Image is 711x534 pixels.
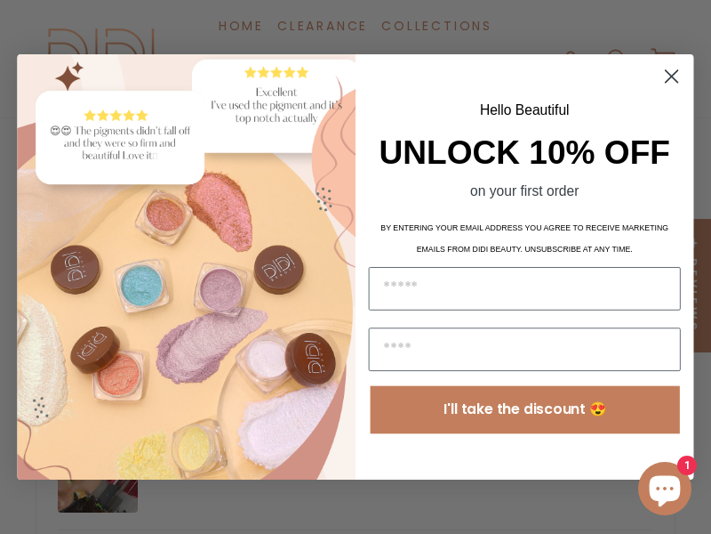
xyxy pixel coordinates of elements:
img: 0dd5236a-0aa8-453d-99f7-470cb89382e6.png [18,54,355,480]
inbox-online-store-chat: Shopify online store chat [633,462,697,520]
span: on your first order [470,183,579,198]
span: BY ENTERING YOUR EMAIL ADDRESS YOU AGREE TO RECEIVE MARKETING EMAILS FROM DIDI BEAUTY. UNSUBSCRIB... [380,223,668,254]
input: Name [369,328,681,371]
span: Hello Beautiful [480,102,570,117]
button: I'll take the discount 😍 [371,385,680,433]
input: Email [369,267,681,311]
span: UNLOCK 10% OFF [379,133,670,170]
button: Close dialog [657,61,687,92]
